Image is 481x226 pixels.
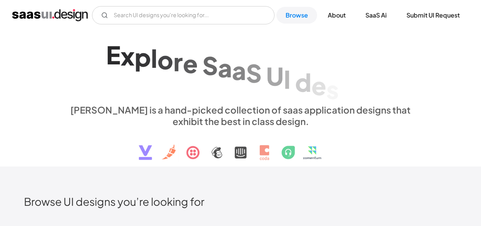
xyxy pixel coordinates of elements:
[319,7,355,24] a: About
[106,40,121,69] div: E
[326,74,339,104] div: s
[66,38,416,97] h1: Explore SaaS UI design patterns & interactions.
[218,53,232,82] div: a
[66,104,416,127] div: [PERSON_NAME] is a hand-picked collection of saas application designs that exhibit the best in cl...
[151,43,157,73] div: l
[276,7,317,24] a: Browse
[125,127,356,167] img: text, icon, saas logo
[183,48,198,78] div: e
[232,56,246,85] div: a
[284,64,291,93] div: I
[12,9,88,21] a: home
[24,195,457,208] h2: Browse UI designs you’re looking for
[246,58,262,88] div: S
[295,67,311,97] div: d
[397,7,469,24] a: Submit UI Request
[157,45,173,74] div: o
[266,61,284,90] div: U
[92,6,275,24] input: Search UI designs you're looking for...
[311,71,326,100] div: e
[135,42,151,71] div: p
[121,41,135,70] div: x
[356,7,396,24] a: SaaS Ai
[202,51,218,80] div: S
[173,46,183,76] div: r
[92,6,275,24] form: Email Form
